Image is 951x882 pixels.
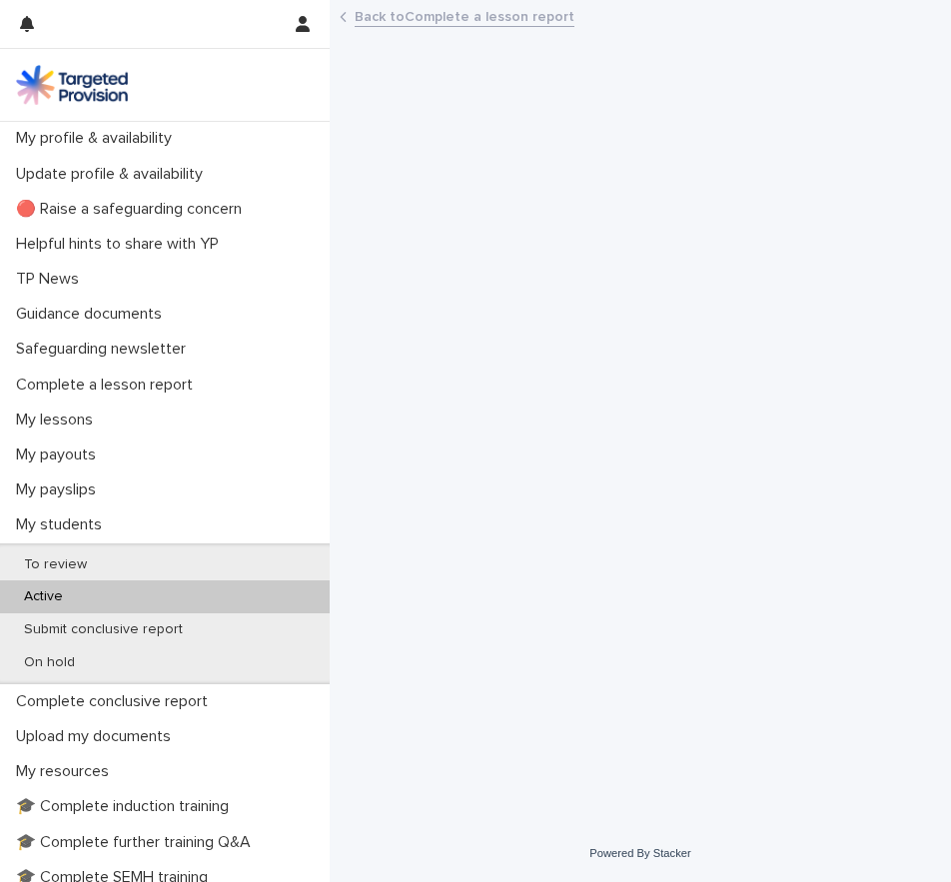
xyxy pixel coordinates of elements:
[8,235,235,254] p: Helpful hints to share with YP
[8,727,187,746] p: Upload my documents
[8,445,112,464] p: My payouts
[8,376,209,395] p: Complete a lesson report
[8,797,245,816] p: 🎓 Complete induction training
[8,588,79,605] p: Active
[8,515,118,534] p: My students
[8,621,199,638] p: Submit conclusive report
[8,165,219,184] p: Update profile & availability
[8,480,112,499] p: My payslips
[355,4,574,27] a: Back toComplete a lesson report
[8,411,109,430] p: My lessons
[8,833,267,852] p: 🎓 Complete further training Q&A
[8,340,202,359] p: Safeguarding newsletter
[8,270,95,289] p: TP News
[8,200,258,219] p: 🔴 Raise a safeguarding concern
[16,65,128,105] img: M5nRWzHhSzIhMunXDL62
[8,654,91,671] p: On hold
[589,847,690,859] a: Powered By Stacker
[8,305,178,324] p: Guidance documents
[8,692,224,711] p: Complete conclusive report
[8,762,125,781] p: My resources
[8,556,103,573] p: To review
[8,129,188,148] p: My profile & availability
